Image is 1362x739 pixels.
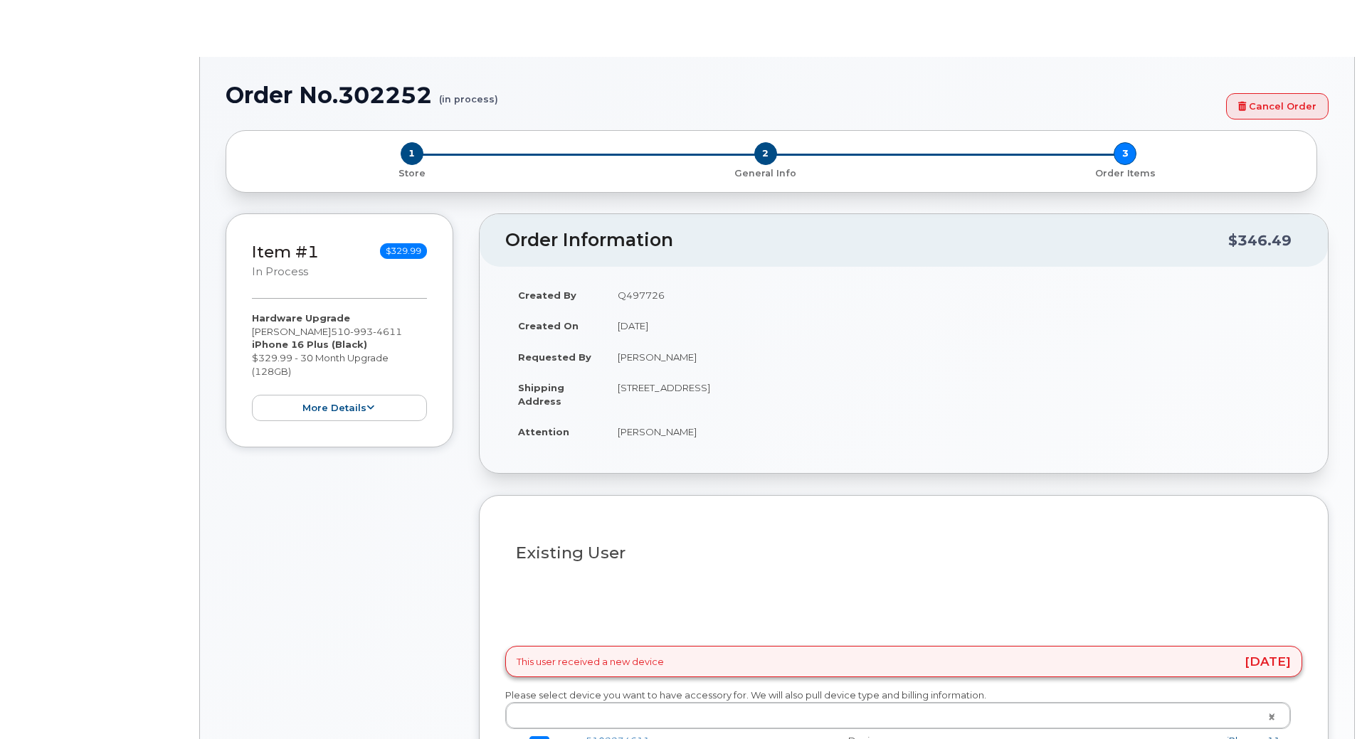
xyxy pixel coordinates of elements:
a: 1 Store [238,165,586,180]
td: [STREET_ADDRESS] [605,372,1302,416]
td: [PERSON_NAME] [605,416,1302,447]
div: $346.49 [1228,227,1292,254]
div: Please select device you want to have accessory for. We will also pull device type and billing in... [505,689,1302,729]
span: [DATE] [1245,656,1291,668]
strong: Shipping Address [518,382,564,407]
strong: Requested By [518,351,591,363]
div: This user received a new device [505,646,1302,678]
strong: iPhone 16 Plus (Black) [252,339,367,350]
p: Store [243,167,580,180]
span: 2 [754,142,777,165]
td: Q497726 [605,280,1302,311]
strong: Created By [518,289,576,301]
h2: Order Information [505,230,1228,250]
span: 4611 [373,326,402,337]
strong: Hardware Upgrade [252,312,350,324]
small: (in process) [439,83,498,105]
h3: Existing User [516,544,1292,562]
h1: Order No.302252 [226,83,1219,107]
span: 1 [401,142,423,165]
p: General Info [591,167,939,180]
a: Cancel Order [1226,93,1329,119]
small: in process [252,265,308,278]
td: [DATE] [605,310,1302,341]
strong: Attention [518,426,569,437]
span: 993 [350,326,373,337]
button: more details [252,395,427,421]
td: [PERSON_NAME] [605,341,1302,373]
div: [PERSON_NAME] $329.99 - 30 Month Upgrade (128GB) [252,312,427,421]
strong: Created On [518,320,579,331]
span: $329.99 [380,243,427,259]
a: 2 General Info [586,165,945,180]
a: Item #1 [252,242,319,262]
span: 510 [331,326,402,337]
